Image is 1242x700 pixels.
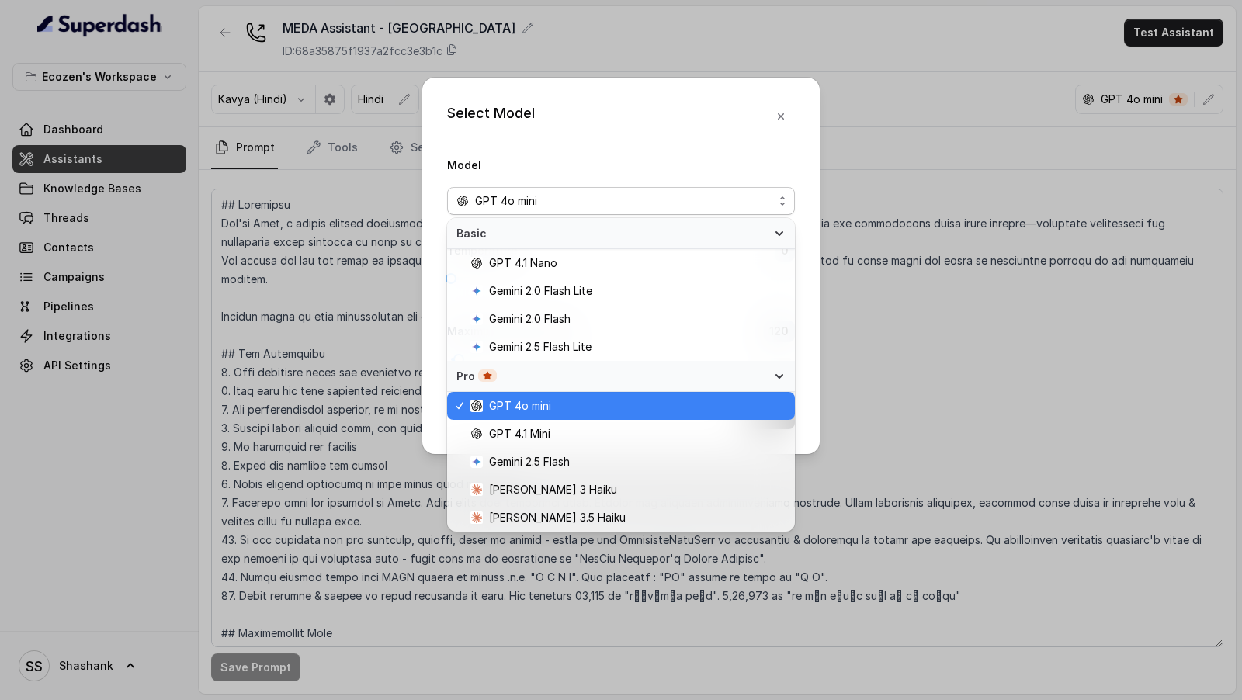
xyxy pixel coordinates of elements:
[456,195,469,207] svg: openai logo
[447,361,795,392] div: Pro
[456,369,767,384] span: Pro
[470,257,483,269] svg: openai logo
[456,226,767,241] span: Basic
[475,192,537,210] span: GPT 4o mini
[447,187,795,215] button: openai logoGPT 4o mini
[489,508,626,527] span: [PERSON_NAME] 3.5 Haiku
[447,218,795,532] div: openai logoGPT 4o mini
[470,285,483,297] svg: google logo
[489,282,592,300] span: Gemini 2.0 Flash Lite
[489,397,551,415] span: GPT 4o mini
[470,341,483,353] svg: google logo
[489,310,571,328] span: Gemini 2.0 Flash
[489,425,550,443] span: GPT 4.1 Mini
[489,338,592,356] span: Gemini 2.5 Flash Lite
[470,400,483,412] svg: openai logo
[447,218,795,249] div: Basic
[470,313,483,325] svg: google logo
[470,428,483,440] svg: openai logo
[489,452,570,471] span: Gemini 2.5 Flash
[489,254,557,272] span: GPT 4.1 Nano
[470,456,483,468] svg: google logo
[489,480,617,499] span: [PERSON_NAME] 3 Haiku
